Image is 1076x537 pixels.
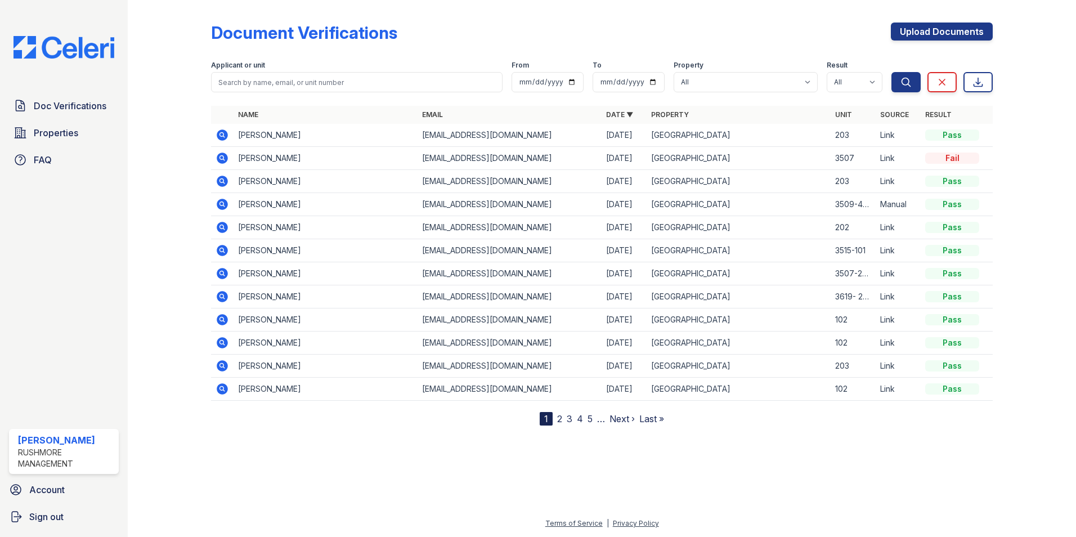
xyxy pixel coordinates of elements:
[827,61,848,70] label: Result
[639,413,664,424] a: Last »
[876,355,921,378] td: Link
[602,239,647,262] td: [DATE]
[418,124,602,147] td: [EMAIL_ADDRESS][DOMAIN_NAME]
[234,193,418,216] td: [PERSON_NAME]
[925,199,979,210] div: Pass
[647,378,831,401] td: [GEOGRAPHIC_DATA]
[238,110,258,119] a: Name
[925,245,979,256] div: Pass
[18,447,114,469] div: Rushmore Management
[647,285,831,308] td: [GEOGRAPHIC_DATA]
[876,378,921,401] td: Link
[418,170,602,193] td: [EMAIL_ADDRESS][DOMAIN_NAME]
[234,285,418,308] td: [PERSON_NAME]
[925,153,979,164] div: Fail
[876,147,921,170] td: Link
[234,170,418,193] td: [PERSON_NAME]
[925,337,979,348] div: Pass
[34,153,52,167] span: FAQ
[540,412,553,426] div: 1
[831,355,876,378] td: 203
[18,433,114,447] div: [PERSON_NAME]
[234,378,418,401] td: [PERSON_NAME]
[876,308,921,332] td: Link
[831,378,876,401] td: 102
[891,23,993,41] a: Upload Documents
[925,291,979,302] div: Pass
[925,222,979,233] div: Pass
[831,193,876,216] td: 3509-404
[647,147,831,170] td: [GEOGRAPHIC_DATA]
[647,216,831,239] td: [GEOGRAPHIC_DATA]
[211,61,265,70] label: Applicant or unit
[602,124,647,147] td: [DATE]
[418,239,602,262] td: [EMAIL_ADDRESS][DOMAIN_NAME]
[880,110,909,119] a: Source
[34,126,78,140] span: Properties
[602,216,647,239] td: [DATE]
[418,378,602,401] td: [EMAIL_ADDRESS][DOMAIN_NAME]
[597,412,605,426] span: …
[831,216,876,239] td: 202
[876,332,921,355] td: Link
[418,193,602,216] td: [EMAIL_ADDRESS][DOMAIN_NAME]
[647,239,831,262] td: [GEOGRAPHIC_DATA]
[234,355,418,378] td: [PERSON_NAME]
[647,355,831,378] td: [GEOGRAPHIC_DATA]
[418,308,602,332] td: [EMAIL_ADDRESS][DOMAIN_NAME]
[211,72,503,92] input: Search by name, email, or unit number
[831,332,876,355] td: 102
[588,413,593,424] a: 5
[418,285,602,308] td: [EMAIL_ADDRESS][DOMAIN_NAME]
[234,239,418,262] td: [PERSON_NAME]
[418,262,602,285] td: [EMAIL_ADDRESS][DOMAIN_NAME]
[925,110,952,119] a: Result
[876,239,921,262] td: Link
[602,355,647,378] td: [DATE]
[831,239,876,262] td: 3515-101
[876,193,921,216] td: Manual
[418,332,602,355] td: [EMAIL_ADDRESS][DOMAIN_NAME]
[5,505,123,528] a: Sign out
[557,413,562,424] a: 2
[609,413,635,424] a: Next ›
[418,355,602,378] td: [EMAIL_ADDRESS][DOMAIN_NAME]
[647,262,831,285] td: [GEOGRAPHIC_DATA]
[512,61,529,70] label: From
[234,124,418,147] td: [PERSON_NAME]
[9,95,119,117] a: Doc Verifications
[418,147,602,170] td: [EMAIL_ADDRESS][DOMAIN_NAME]
[9,122,119,144] a: Properties
[876,124,921,147] td: Link
[925,176,979,187] div: Pass
[418,216,602,239] td: [EMAIL_ADDRESS][DOMAIN_NAME]
[211,23,397,43] div: Document Verifications
[29,510,64,523] span: Sign out
[647,308,831,332] td: [GEOGRAPHIC_DATA]
[234,332,418,355] td: [PERSON_NAME]
[835,110,852,119] a: Unit
[34,99,106,113] span: Doc Verifications
[651,110,689,119] a: Property
[545,519,603,527] a: Terms of Service
[602,147,647,170] td: [DATE]
[831,147,876,170] td: 3507
[876,216,921,239] td: Link
[234,147,418,170] td: [PERSON_NAME]
[647,170,831,193] td: [GEOGRAPHIC_DATA]
[602,285,647,308] td: [DATE]
[234,308,418,332] td: [PERSON_NAME]
[831,285,876,308] td: 3619- 204
[674,61,703,70] label: Property
[5,478,123,501] a: Account
[602,378,647,401] td: [DATE]
[831,262,876,285] td: 3507-203
[234,216,418,239] td: [PERSON_NAME]
[602,262,647,285] td: [DATE]
[602,193,647,216] td: [DATE]
[831,124,876,147] td: 203
[5,36,123,59] img: CE_Logo_Blue-a8612792a0a2168367f1c8372b55b34899dd931a85d93a1a3d3e32e68fde9ad4.png
[876,262,921,285] td: Link
[876,170,921,193] td: Link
